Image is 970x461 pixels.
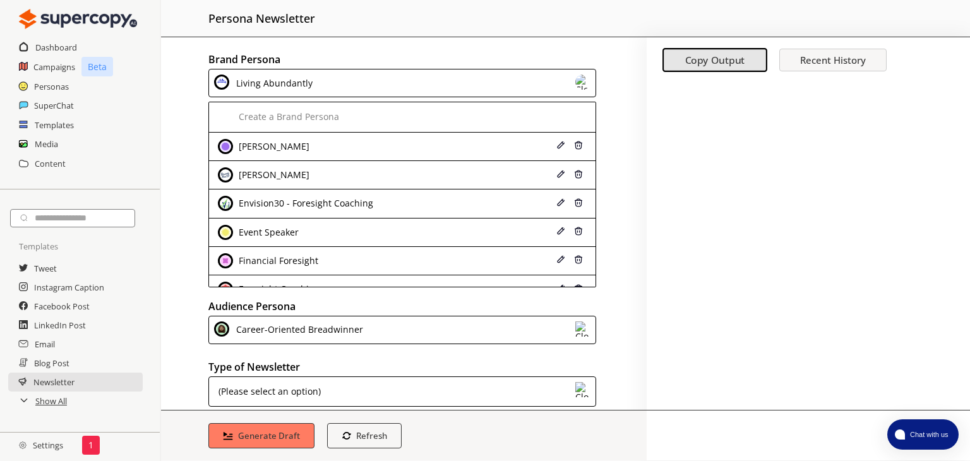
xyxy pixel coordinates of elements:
b: Generate Draft [238,430,300,441]
div: [PERSON_NAME] [236,141,309,152]
a: Tweet [34,259,57,278]
a: Facebook Post [34,297,90,316]
h2: Audience Persona [208,297,599,316]
div: [PERSON_NAME] [236,170,309,180]
img: Close [556,198,565,207]
img: Close [574,227,583,236]
img: Close [556,227,565,236]
button: Copy Output [662,49,767,73]
img: Close [214,75,229,90]
h2: Type of Newsletter [208,357,599,376]
b: Recent History [800,54,866,66]
img: Close [218,139,233,154]
img: Close [575,321,590,337]
a: Personas [34,77,69,96]
img: Close [574,198,583,207]
div: Foresight Coaching [236,284,320,294]
img: Close [574,141,583,150]
a: Templates [35,116,74,135]
a: Dashboard [35,38,77,57]
a: Show All [35,392,67,410]
b: Refresh [356,430,387,441]
button: Recent History [779,49,887,71]
p: Beta [81,57,113,76]
img: Close [574,284,583,293]
a: SuperChat [34,96,74,115]
button: Generate Draft [208,423,314,448]
img: Close [556,255,565,264]
button: atlas-launcher [887,419,959,450]
img: Close [574,255,583,264]
div: Create a Brand Persona [236,112,339,122]
img: Close [218,225,233,240]
img: Close [19,441,27,449]
button: Refresh [327,423,402,448]
a: Newsletter [33,373,75,392]
img: Close [556,170,565,179]
b: Copy Output [685,54,745,67]
div: Living Abundantly [232,75,313,92]
div: Financial Foresight [236,256,318,266]
img: Close [218,282,233,297]
div: (Please select an option) [214,382,321,401]
div: Envision30 - Foresight Coaching [236,198,373,208]
span: Chat with us [905,429,951,440]
a: LinkedIn Post [34,316,86,335]
h2: Brand Persona [208,50,599,69]
img: Close [575,75,590,90]
img: Close [218,196,233,211]
a: Campaigns [33,57,75,76]
img: Close [556,141,565,150]
h2: persona newsletter [208,6,315,30]
a: Email [35,335,55,354]
img: Close [556,284,565,293]
img: Close [19,6,137,32]
a: Instagram Caption [34,278,104,297]
a: Media [35,135,58,153]
a: Content [35,154,66,173]
img: Close [575,382,590,397]
p: 1 [88,440,93,450]
a: Blog Post [34,354,69,373]
img: Close [214,321,229,337]
img: Close [218,253,233,268]
img: Close [574,170,583,179]
div: Event Speaker [236,227,299,237]
div: Career-Oriented Breadwinner [232,321,363,338]
img: Close [218,167,233,183]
